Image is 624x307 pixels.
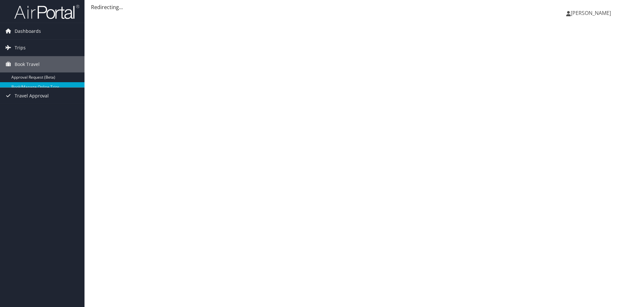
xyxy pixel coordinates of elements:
[15,23,41,39] span: Dashboards
[14,4,79,19] img: airportal-logo.png
[15,40,26,56] span: Trips
[571,9,611,17] span: [PERSON_NAME]
[15,56,40,72] span: Book Travel
[15,88,49,104] span: Travel Approval
[91,3,617,11] div: Redirecting...
[566,3,617,23] a: [PERSON_NAME]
